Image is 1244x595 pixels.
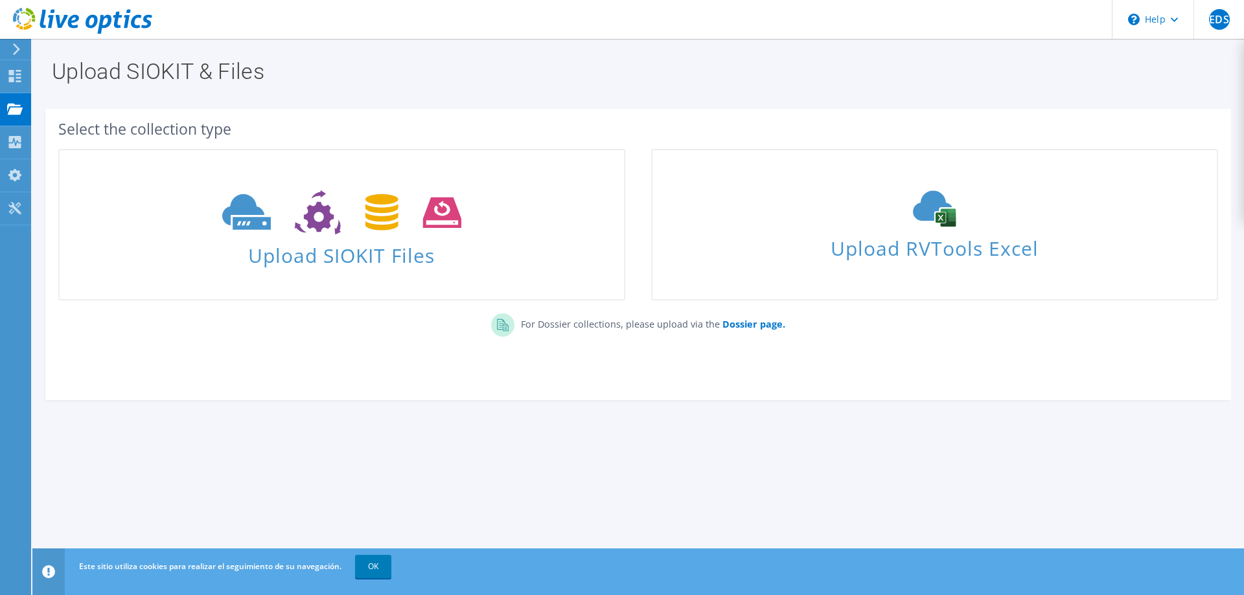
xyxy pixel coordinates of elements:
[58,122,1218,136] div: Select the collection type
[58,149,625,300] a: Upload SIOKIT Files
[1209,9,1230,30] span: EDS
[355,555,391,578] a: OK
[720,318,785,330] a: Dossier page.
[52,60,1218,82] h1: Upload SIOKIT & Files
[60,238,624,265] span: Upload SIOKIT Files
[1128,14,1140,25] svg: \n
[514,313,785,331] p: For Dossier collections, please upload via the
[722,318,785,330] b: Dossier page.
[79,561,341,572] span: Este sitio utiliza cookies para realizar el seguimiento de su navegación.
[651,149,1218,300] a: Upload RVTools Excel
[652,231,1217,259] span: Upload RVTools Excel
